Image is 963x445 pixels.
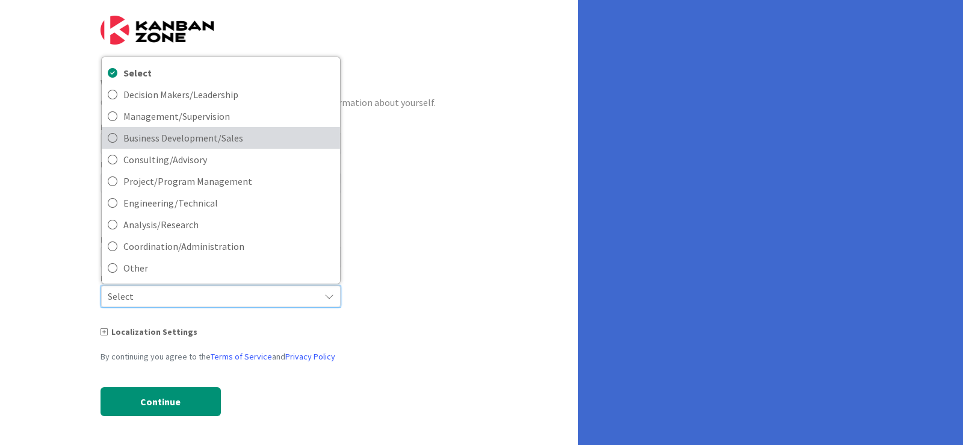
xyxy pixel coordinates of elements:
a: Consulting/Advisory [102,149,340,170]
a: Engineering/Technical [102,192,340,214]
div: By continuing you agree to the and [101,350,341,363]
span: Business Development/Sales [123,129,334,147]
span: Project/Program Management [123,172,334,190]
span: Management/Supervision [123,107,334,125]
span: Select [123,64,334,82]
span: Coordination/Administration [123,237,334,255]
label: First Name [101,122,144,132]
a: Terms of Service [211,351,272,362]
label: Backup Password [101,160,172,169]
div: Create your account profile by providing a little more information about yourself. [101,95,478,110]
span: My Area of Focus [101,235,167,244]
span: Engineering/Technical [123,194,334,212]
span: Other [123,259,334,277]
a: Privacy Policy [285,351,335,362]
a: Select [102,62,340,84]
div: Localization Settings [101,326,341,338]
img: Kanban Zone [101,16,214,45]
a: Analysis/Research [102,214,340,235]
a: Project/Program Management [102,170,340,192]
a: Other [102,257,340,279]
a: Business Development/Sales [102,127,340,149]
span: Analysis/Research [123,216,334,234]
a: Decision Makers/Leadership [102,84,340,105]
button: Continue [101,387,221,416]
a: Coordination/Administration [102,235,340,257]
a: Management/Supervision [102,105,340,127]
span: My Primary Role [101,274,164,282]
span: Decision Makers/Leadership [123,86,334,104]
span: Consulting/Advisory [123,151,334,169]
span: Select [108,288,314,305]
div: Welcome! [101,73,478,95]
